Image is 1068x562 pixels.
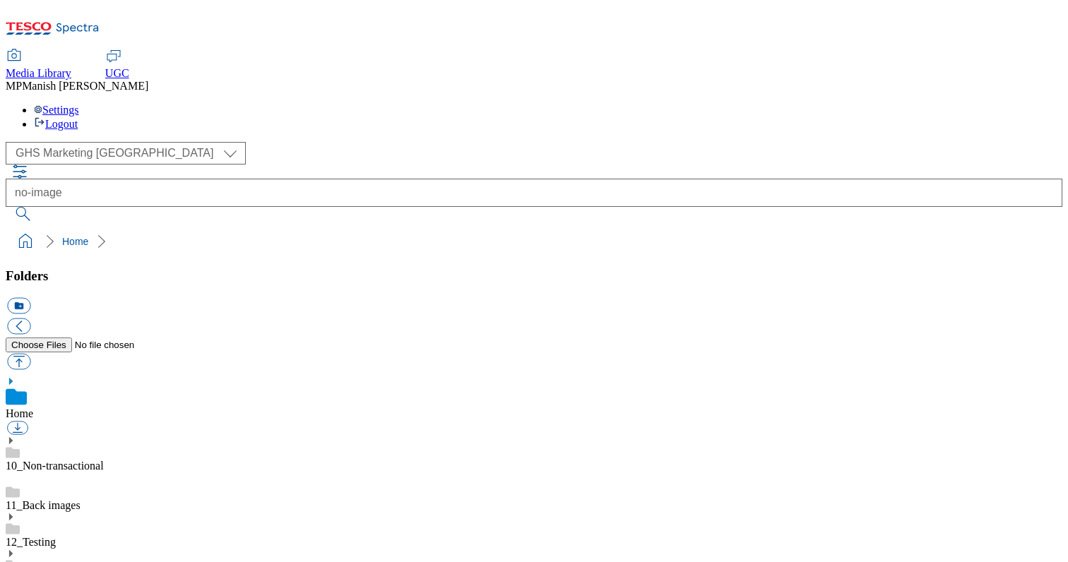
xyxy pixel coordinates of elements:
nav: breadcrumb [6,228,1062,255]
input: Search by names or tags [6,179,1062,207]
a: home [14,230,37,253]
a: 10_Non-transactional [6,460,104,472]
a: UGC [105,50,129,80]
span: Media Library [6,67,71,79]
span: UGC [105,67,129,79]
span: Manish [PERSON_NAME] [22,80,148,92]
h3: Folders [6,268,1062,284]
a: Media Library [6,50,71,80]
span: MP [6,80,22,92]
a: Settings [34,104,79,116]
a: 11_Back images [6,499,81,511]
a: Home [6,407,33,419]
a: Logout [34,118,78,130]
a: 12_Testing [6,536,56,548]
a: Home [62,236,88,247]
